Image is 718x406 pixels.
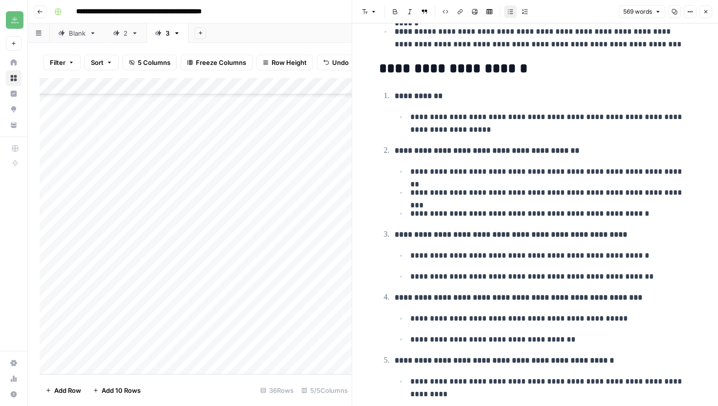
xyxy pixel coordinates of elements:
[102,386,141,395] span: Add 10 Rows
[6,355,21,371] a: Settings
[6,86,21,101] a: Insights
[147,23,189,43] a: 3
[332,58,349,67] span: Undo
[84,55,119,70] button: Sort
[297,383,352,398] div: 5/5 Columns
[6,386,21,402] button: Help + Support
[54,386,81,395] span: Add Row
[272,58,307,67] span: Row Height
[138,58,170,67] span: 5 Columns
[50,58,65,67] span: Filter
[6,117,21,133] a: Your Data
[317,55,355,70] button: Undo
[181,55,253,70] button: Freeze Columns
[87,383,147,398] button: Add 10 Rows
[166,28,169,38] div: 3
[619,5,665,18] button: 569 words
[256,55,313,70] button: Row Height
[50,23,105,43] a: Blank
[43,55,81,70] button: Filter
[623,7,652,16] span: 569 words
[69,28,85,38] div: Blank
[6,371,21,386] a: Usage
[105,23,147,43] a: 2
[6,70,21,86] a: Browse
[196,58,246,67] span: Freeze Columns
[6,8,21,32] button: Workspace: Distru
[123,55,177,70] button: 5 Columns
[40,383,87,398] button: Add Row
[91,58,104,67] span: Sort
[6,11,23,29] img: Distru Logo
[6,55,21,70] a: Home
[256,383,297,398] div: 36 Rows
[6,101,21,117] a: Opportunities
[124,28,127,38] div: 2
